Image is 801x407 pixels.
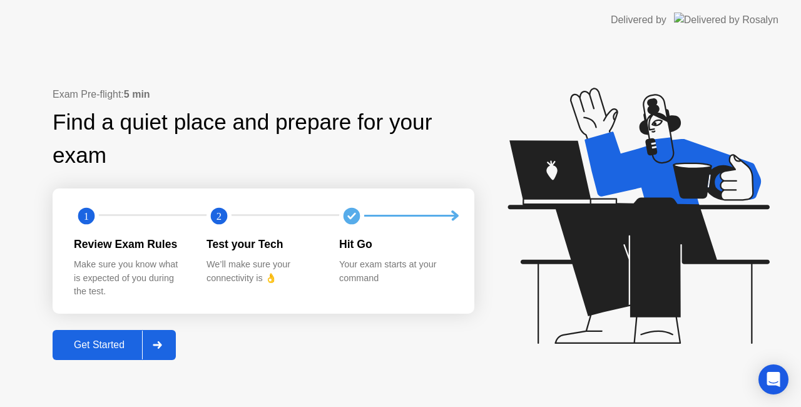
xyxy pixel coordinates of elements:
[53,106,474,172] div: Find a quiet place and prepare for your exam
[74,258,186,299] div: Make sure you know what is expected of you during the test.
[124,89,150,100] b: 5 min
[84,210,89,222] text: 1
[74,236,186,252] div: Review Exam Rules
[339,258,452,285] div: Your exam starts at your command
[207,236,319,252] div: Test your Tech
[53,87,474,102] div: Exam Pre-flight:
[207,258,319,285] div: We’ll make sure your connectivity is 👌
[674,13,778,27] img: Delivered by Rosalyn
[56,339,142,351] div: Get Started
[53,330,176,360] button: Get Started
[217,210,222,222] text: 2
[611,13,666,28] div: Delivered by
[339,236,452,252] div: Hit Go
[758,364,788,394] div: Open Intercom Messenger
